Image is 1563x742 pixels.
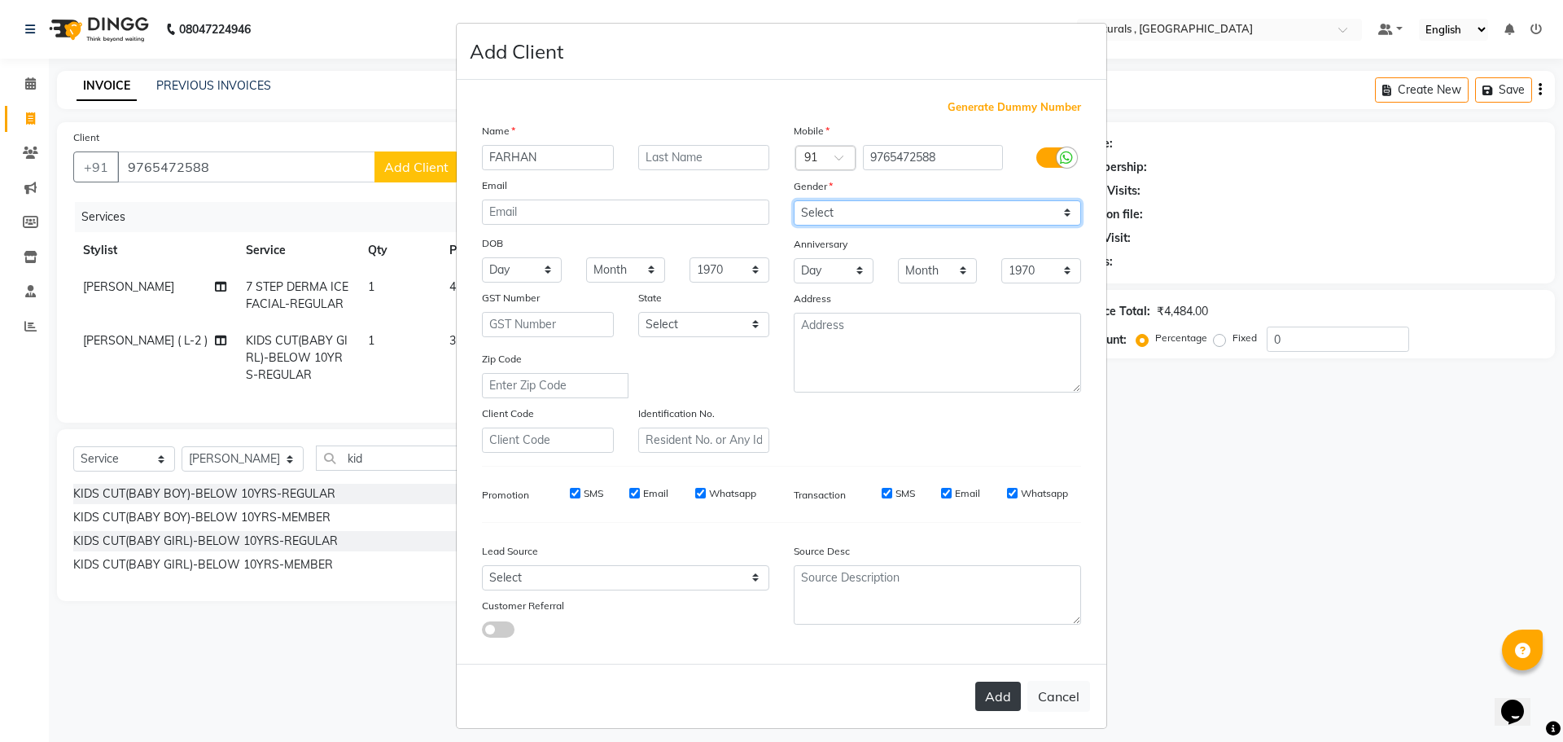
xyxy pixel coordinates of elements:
label: DOB [482,236,503,251]
label: Source Desc [794,544,850,559]
label: Email [643,486,668,501]
label: SMS [584,486,603,501]
input: First Name [482,145,614,170]
label: Whatsapp [1021,486,1068,501]
label: Address [794,292,831,306]
input: Last Name [638,145,770,170]
label: State [638,291,662,305]
label: Promotion [482,488,529,503]
label: GST Number [482,291,540,305]
input: Resident No. or Any Id [638,428,770,453]
button: Cancel [1027,681,1090,712]
label: Lead Source [482,544,538,559]
label: Customer Referral [482,599,564,613]
label: Whatsapp [709,486,756,501]
label: Anniversary [794,237,847,252]
label: Client Code [482,406,534,421]
input: Client Code [482,428,614,453]
label: Identification No. [638,406,715,421]
label: Name [482,124,515,138]
input: Mobile [863,145,1004,170]
button: Add [975,682,1021,711]
label: Gender [794,179,833,194]
label: Email [955,486,980,501]
label: Email [482,178,507,193]
h4: Add Client [470,37,563,66]
label: Zip Code [482,352,522,367]
input: Email [482,200,769,225]
input: GST Number [482,312,614,337]
label: SMS [895,486,915,501]
iframe: chat widget [1495,677,1547,726]
input: Enter Zip Code [482,373,628,398]
label: Transaction [794,488,846,503]
label: Mobile [794,124,830,138]
span: Generate Dummy Number [948,99,1081,116]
